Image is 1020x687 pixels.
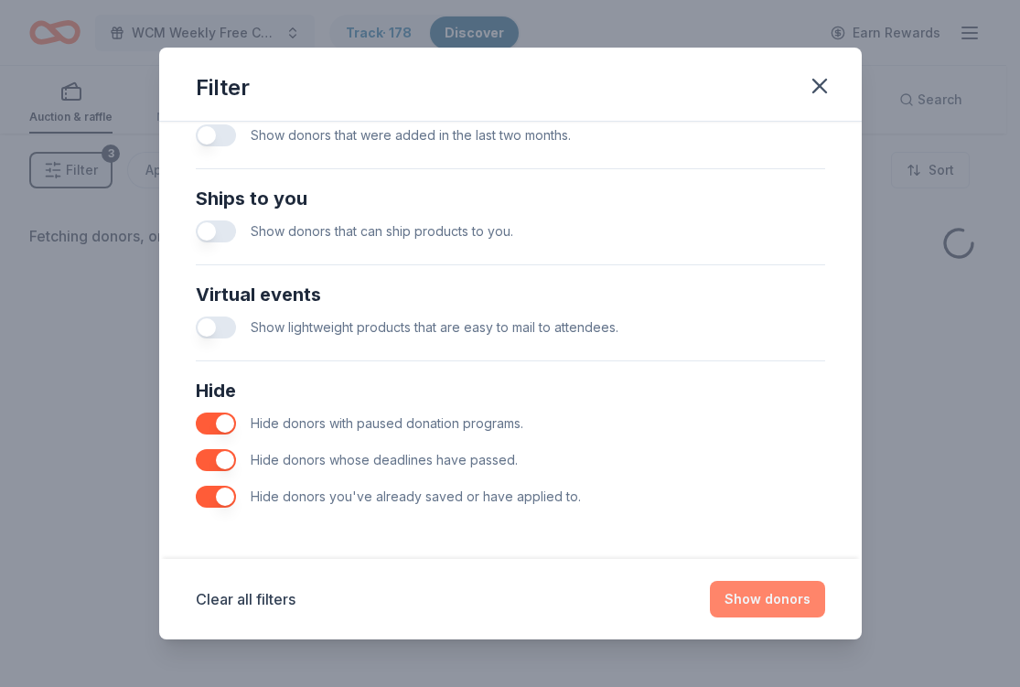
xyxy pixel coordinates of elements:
[251,488,581,504] span: Hide donors you've already saved or have applied to.
[196,588,295,610] button: Clear all filters
[710,581,825,617] button: Show donors
[196,184,825,213] div: Ships to you
[251,127,571,143] span: Show donors that were added in the last two months.
[251,223,513,239] span: Show donors that can ship products to you.
[251,452,518,467] span: Hide donors whose deadlines have passed.
[251,415,523,431] span: Hide donors with paused donation programs.
[196,376,825,405] div: Hide
[196,280,825,309] div: Virtual events
[251,319,618,335] span: Show lightweight products that are easy to mail to attendees.
[196,73,250,102] div: Filter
